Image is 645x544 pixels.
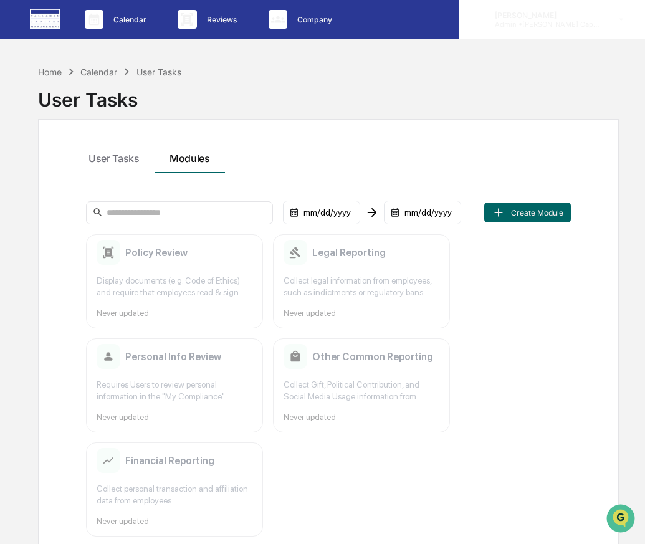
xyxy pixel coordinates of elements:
div: mm/dd/yyyy [384,201,461,224]
div: Home [38,67,62,77]
div: Calendar [80,67,117,77]
div: Never updated [97,413,252,422]
div: Never updated [284,308,439,318]
button: Start new chat [212,99,227,114]
div: Display documents (e.g. Code of Ethics) and require that employees read & sign. [97,275,252,298]
a: 🖐️Preclearance [7,152,85,174]
span: Preclearance [25,157,80,169]
div: Requires Users to review personal information in the "My Compliance" Greenboard module and ensure... [97,379,252,403]
p: Calendar [103,15,153,24]
img: logo [30,9,60,29]
div: Never updated [284,413,439,422]
span: Attestations [103,157,155,169]
div: Never updated [97,517,252,526]
img: 1746055101610-c473b297-6a78-478c-a979-82029cc54cd1 [12,95,35,118]
a: 🔎Data Lookup [7,176,84,198]
a: Powered byPylon [88,211,151,221]
div: Collect legal information from employees, such as indictments or regulatory bans. [284,275,439,298]
h2: Other Common Reporting [312,351,433,363]
button: Create Module [484,203,570,222]
p: How can we help? [12,26,227,46]
div: User Tasks [136,67,181,77]
span: Pylon [124,211,151,221]
div: 🔎 [12,182,22,192]
span: Data Lookup [25,181,79,193]
p: [PERSON_NAME] [485,11,601,20]
p: Reviews [197,15,244,24]
div: Collect Gift, Political Contribution, and Social Media Usage information from employees. [284,379,439,403]
div: User Tasks [38,79,619,111]
div: 🗄️ [90,158,100,168]
h2: Legal Reporting [312,247,386,259]
div: Collect personal transaction and affiliation data from employees. [97,483,252,507]
div: Never updated [97,308,252,318]
a: 🗄️Attestations [85,152,160,174]
button: Modules [155,140,225,173]
iframe: Open customer support [605,503,639,537]
h2: Policy Review [125,247,188,259]
h2: Financial Reporting [125,455,214,467]
p: Admin • [PERSON_NAME] Capital [485,20,601,29]
div: We're available if you need us! [42,108,158,118]
button: User Tasks [74,140,155,173]
p: Company [287,15,338,24]
div: mm/dd/yyyy [283,201,360,224]
div: 🖐️ [12,158,22,168]
div: Start new chat [42,95,204,108]
h2: Personal Info Review [125,351,221,363]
